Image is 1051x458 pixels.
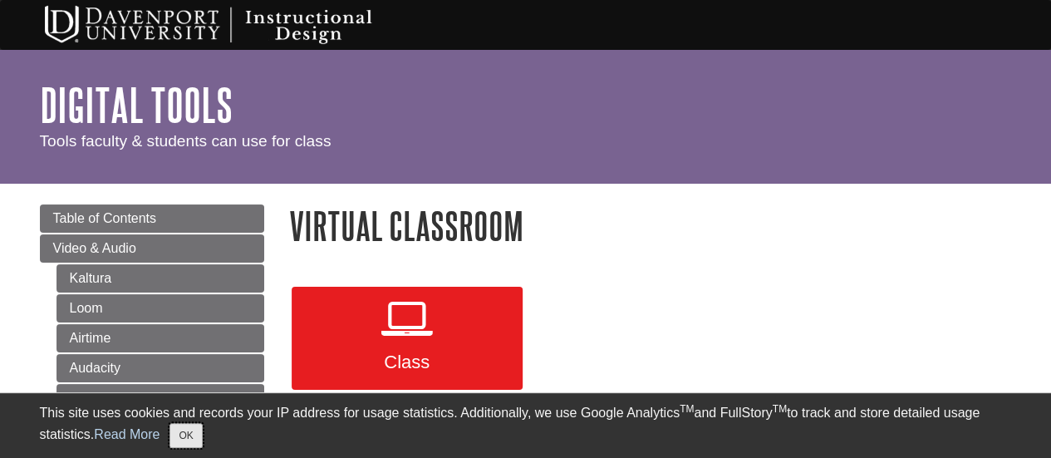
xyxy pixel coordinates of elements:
a: Loom [56,294,264,323]
span: Table of Contents [53,211,157,225]
a: Kaltura [56,264,264,293]
span: Tools faculty & students can use for class [40,132,332,150]
a: Video & Audio [40,234,264,263]
a: Table of Contents [40,204,264,233]
button: Close [169,423,202,448]
span: Class [304,352,510,373]
a: Class [292,287,523,390]
a: Audacity [56,354,264,382]
div: This site uses cookies and records your IP address for usage statistics. Additionally, we use Goo... [40,403,1012,448]
h1: Virtual Classroom [289,204,1012,247]
a: Digital Tools [40,79,233,131]
a: Blackboard Video Studio for Faculty [56,384,264,432]
a: Airtime [56,324,264,352]
sup: TM [773,403,787,415]
img: Davenport University Instructional Design [32,4,430,46]
span: Video & Audio [53,241,136,255]
a: Read More [94,427,160,441]
sup: TM [680,403,694,415]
